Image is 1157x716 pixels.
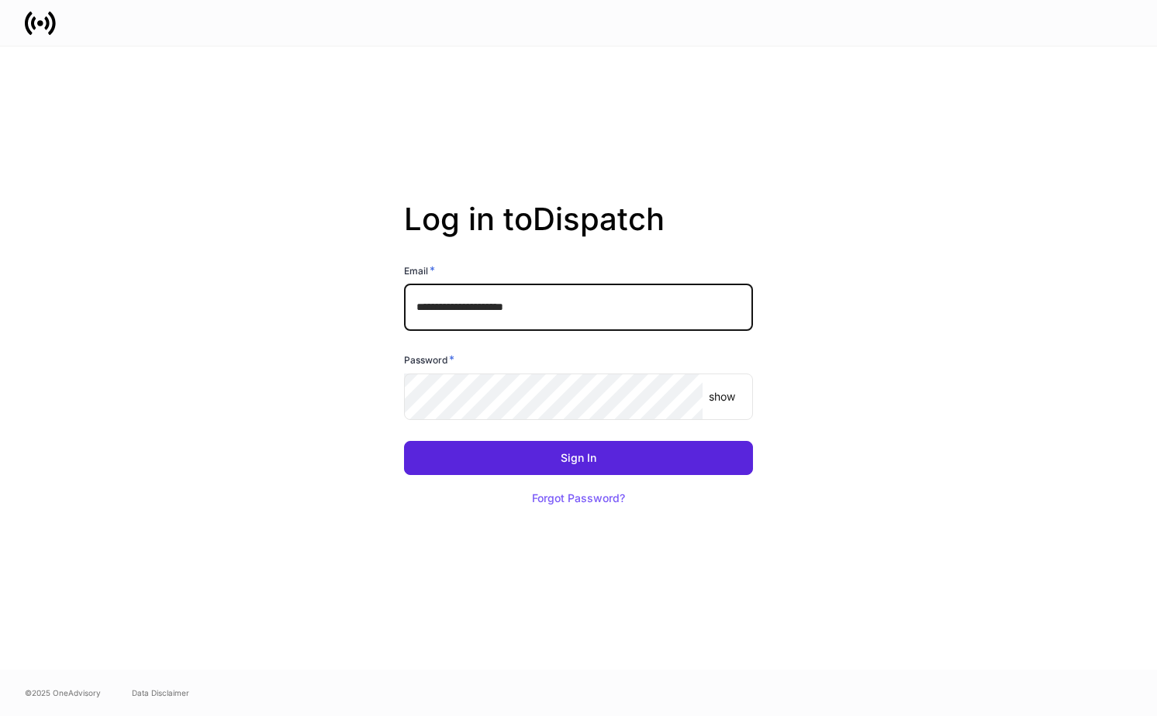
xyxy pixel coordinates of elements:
[25,687,101,699] span: © 2025 OneAdvisory
[513,481,644,515] button: Forgot Password?
[561,453,596,463] div: Sign In
[404,441,753,475] button: Sign In
[404,352,454,367] h6: Password
[404,263,435,278] h6: Email
[404,201,753,263] h2: Log in to Dispatch
[709,389,735,404] p: show
[132,687,189,699] a: Data Disclaimer
[532,493,625,504] div: Forgot Password?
